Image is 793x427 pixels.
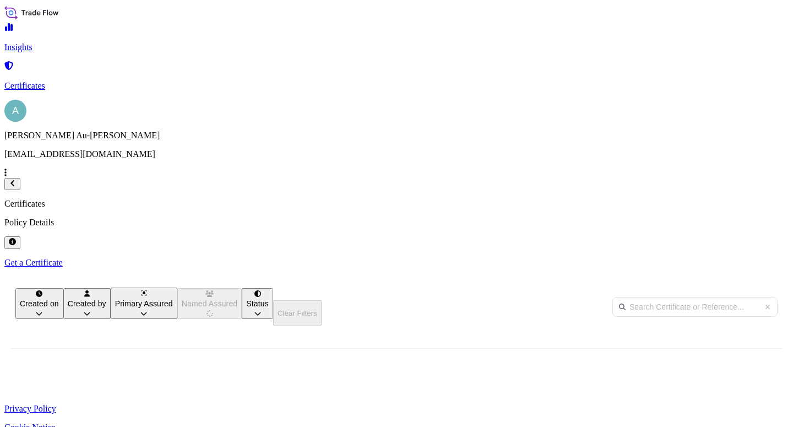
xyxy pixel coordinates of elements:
button: createdOn Filter options [15,288,63,319]
a: Privacy Policy [4,404,789,414]
p: [PERSON_NAME] Au-[PERSON_NAME] [4,131,789,140]
p: Certificates [4,81,789,91]
p: Primary Assured [115,298,173,309]
a: Certificates [4,62,789,91]
p: Status [246,298,269,309]
button: Clear Filters [273,300,322,327]
p: Created on [20,298,59,309]
input: Search Certificate or Reference... [612,297,778,317]
p: Insights [4,42,789,52]
p: Certificates [4,199,789,209]
p: Created by [68,298,106,309]
button: certificateStatus Filter options [242,288,273,319]
span: A [12,105,19,116]
p: Policy Details [4,218,789,228]
p: Clear Filters [278,309,317,317]
a: Insights [4,24,789,52]
button: createdBy Filter options [63,288,111,319]
p: [EMAIL_ADDRESS][DOMAIN_NAME] [4,149,789,159]
button: distributor Filter options [111,288,177,319]
a: Get a Certificate [4,258,789,268]
p: Named Assured [182,298,238,309]
button: cargoOwner Filter options [177,288,242,319]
